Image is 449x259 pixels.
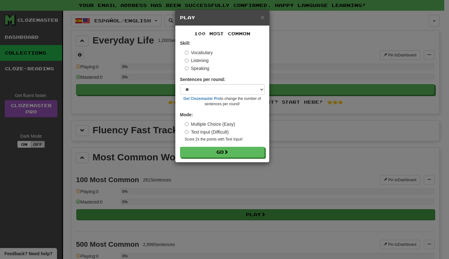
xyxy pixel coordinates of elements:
[180,112,193,117] strong: Mode:
[184,96,220,101] a: Get Clozemaster Pro
[185,129,229,135] label: Text Input (Difficult)
[185,130,189,134] input: Text Input (Difficult)
[185,65,209,72] label: Speaking
[185,51,189,55] input: Vocabulary
[185,137,265,142] small: Score 2x the points with Text Input !
[185,66,189,70] input: Speaking
[180,41,190,46] strong: Skill:
[180,76,225,83] label: Sentences per round:
[260,14,264,21] span: ×
[185,59,189,62] input: Listening
[180,14,265,21] h5: Play
[260,14,264,20] button: Close
[185,121,235,127] label: Multiple Choice (Easy)
[180,96,265,107] small: to change the number of sentences per round!
[194,31,250,36] span: 100 Most Common
[185,49,213,56] label: Vocabulary
[180,147,265,158] button: Go
[185,57,209,64] label: Listening
[185,122,189,126] input: Multiple Choice (Easy)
